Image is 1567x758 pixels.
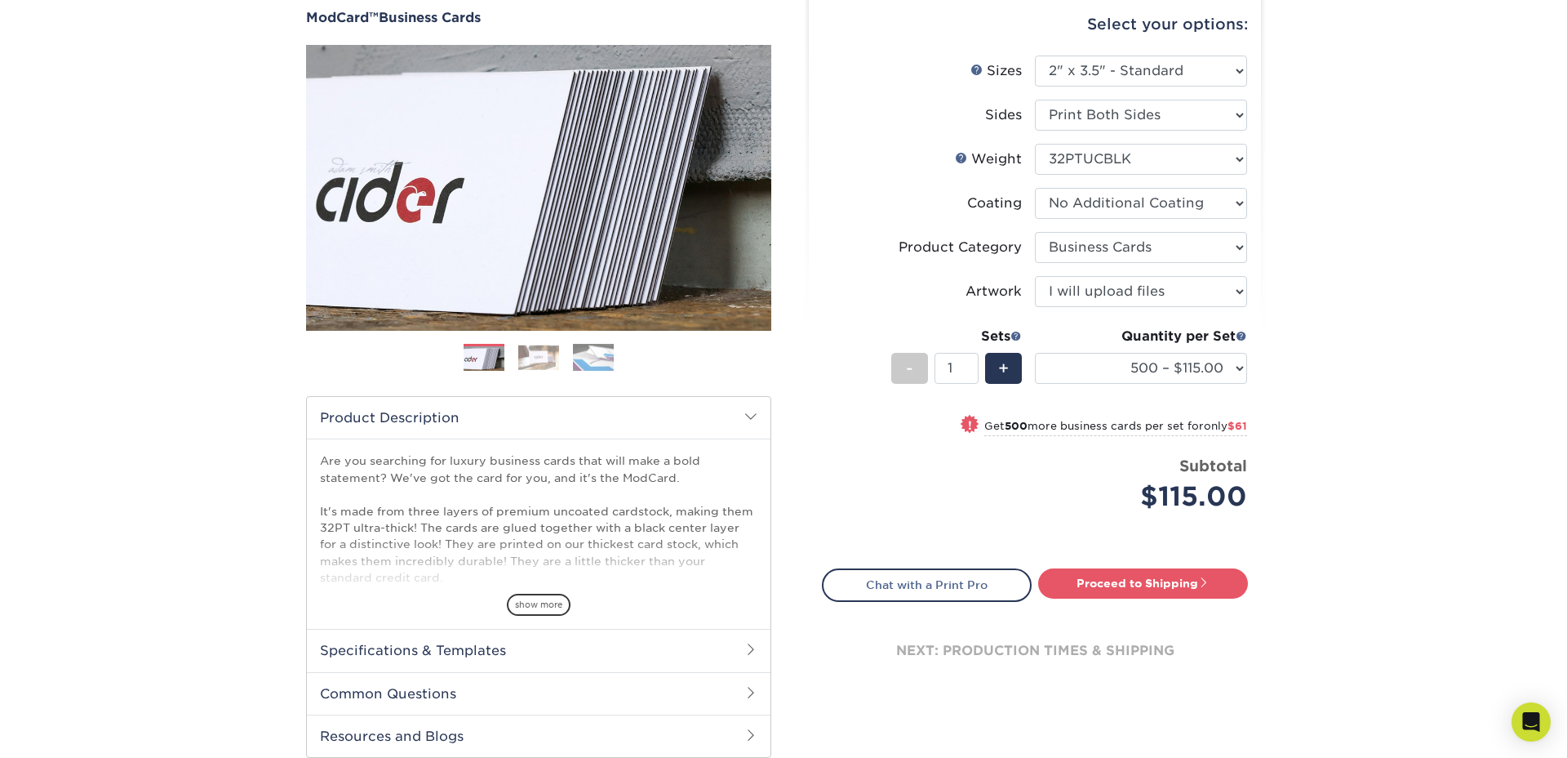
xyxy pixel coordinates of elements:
div: Sets [891,327,1022,346]
h2: Resources and Blogs [307,715,770,757]
span: show more [507,594,570,616]
a: ModCard™Business Cards [306,10,771,25]
strong: Subtotal [1179,457,1247,475]
strong: 500 [1005,420,1028,432]
span: - [906,356,913,381]
img: Business Cards 03 [573,343,614,372]
small: Get more business cards per set for [984,420,1247,436]
div: Product Category [899,238,1022,257]
div: Sizes [970,61,1022,81]
span: $61 [1227,420,1247,432]
a: Chat with a Print Pro [822,568,1032,601]
span: ModCard™ [306,10,379,25]
span: only [1204,420,1247,432]
div: Weight [955,149,1022,169]
span: + [998,356,1009,381]
div: Quantity per Set [1035,327,1247,346]
img: Business Cards 02 [518,345,559,370]
div: $115.00 [1047,477,1247,516]
h1: Business Cards [306,10,771,25]
img: Business Cards 01 [464,338,504,379]
div: next: production times & shipping [822,602,1248,700]
div: Open Intercom Messenger [1512,702,1551,742]
h2: Common Questions [307,672,770,715]
div: Artwork [966,282,1022,301]
h2: Product Description [307,397,770,439]
span: ! [968,417,972,434]
div: Sides [985,105,1022,125]
h2: Specifications & Templates [307,629,770,671]
a: Proceed to Shipping [1038,568,1248,598]
div: Coating [967,194,1022,213]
